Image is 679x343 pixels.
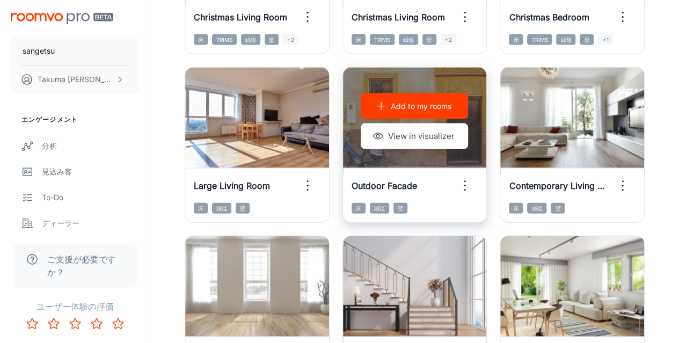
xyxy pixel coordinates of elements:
span: Trims [370,34,395,45]
span: 壁 [265,34,279,45]
h6: Christmas Living Room [194,11,287,24]
span: Trims [527,34,552,45]
button: Rate 1 star [21,313,43,334]
span: 床 [509,34,523,45]
img: Roomvo PRO Beta [11,13,113,24]
span: 絨毯 [399,34,418,45]
span: 床 [509,203,523,214]
span: 床 [352,203,366,214]
span: 絨毯 [370,203,389,214]
span: 絨毯 [241,34,260,45]
button: Rate 5 star [107,313,129,334]
span: 壁 [393,203,407,214]
div: 分析 [42,140,139,152]
p: ユーザー体験の評価 [9,300,141,313]
button: Rate 3 star [64,313,86,334]
span: Trims [212,34,237,45]
span: 壁 [580,34,594,45]
h6: Christmas Living Room [352,11,445,24]
p: sangetsu [23,45,55,57]
span: ご支援が必要ですか？ [47,253,124,279]
div: ディーラー [42,217,139,229]
h6: Contemporary Living Room [509,179,610,192]
span: 壁 [236,203,250,214]
span: +1 [598,34,612,45]
span: 壁 [422,34,436,45]
h6: Christmas Bedroom [509,11,589,24]
button: sangetsu [11,37,139,65]
span: 絨毯 [556,34,575,45]
span: 絨毯 [527,203,546,214]
div: 見込み客 [42,166,139,178]
button: Add to my rooms [361,93,468,119]
h6: Large Living Room [194,179,270,192]
h6: Outdoor Facade [352,179,417,192]
p: Add to my rooms [391,100,451,112]
span: 床 [194,34,208,45]
span: +2 [441,34,456,45]
button: Rate 2 star [43,313,64,334]
span: 絨毯 [212,203,231,214]
div: To-do [42,192,139,203]
p: Takuma [PERSON_NAME] [38,74,113,85]
span: +2 [283,34,298,45]
span: 壁 [551,203,565,214]
button: View in visualizer [361,123,468,149]
span: 床 [352,34,366,45]
button: Takuma [PERSON_NAME] [11,65,139,93]
button: Rate 4 star [86,313,107,334]
span: 床 [194,203,208,214]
